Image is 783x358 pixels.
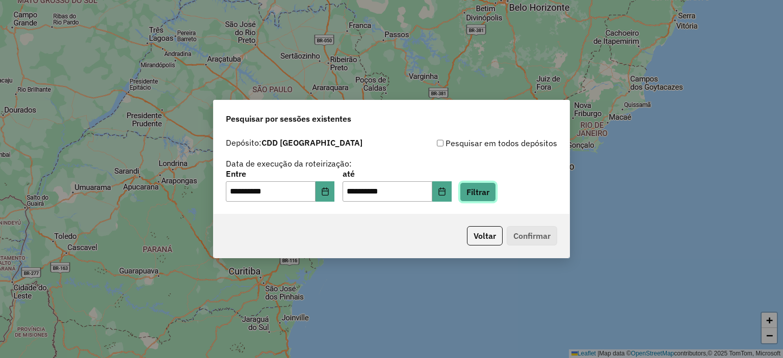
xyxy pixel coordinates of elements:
button: Voltar [467,226,503,245]
label: Data de execução da roteirização: [226,157,352,170]
button: Choose Date [316,181,335,202]
div: Pesquisar em todos depósitos [391,137,557,149]
button: Filtrar [460,182,496,202]
button: Choose Date [432,181,452,202]
strong: CDD [GEOGRAPHIC_DATA] [262,137,362,148]
span: Pesquisar por sessões existentes [226,113,351,125]
label: Depósito: [226,136,362,149]
label: até [343,168,451,180]
label: Entre [226,168,334,180]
